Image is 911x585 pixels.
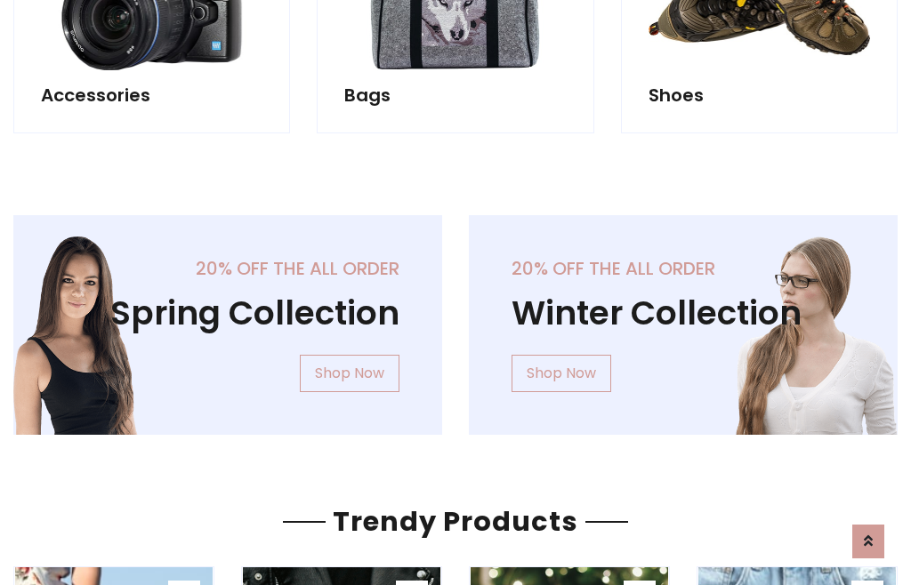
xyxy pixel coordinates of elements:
h5: Shoes [649,84,870,106]
h5: 20% off the all order [56,258,399,279]
h5: Bags [344,84,566,106]
h1: Winter Collection [512,293,855,333]
h1: Spring Collection [56,293,399,333]
h5: Accessories [41,84,262,106]
h5: 20% off the all order [512,258,855,279]
a: Shop Now [512,355,611,392]
span: Trendy Products [326,502,585,541]
a: Shop Now [300,355,399,392]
